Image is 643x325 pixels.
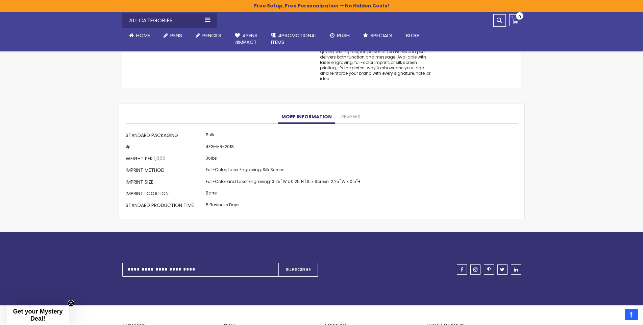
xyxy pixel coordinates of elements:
th: Standard Production Time [126,200,204,212]
span: 0 [518,14,521,20]
th: # [126,142,204,154]
span: linkedin [514,267,518,272]
a: Reviews [338,110,364,124]
td: 4PG-MR-2018 [204,142,362,154]
span: 4PROMOTIONAL ITEMS [271,32,317,46]
th: Imprint Location [126,189,204,200]
a: 4Pens4impact [228,28,264,50]
a: Pens [157,28,189,43]
span: Home [136,32,150,39]
th: Imprint Method [126,165,204,177]
button: Subscribe [278,263,318,277]
a: instagram [470,264,480,275]
span: Get your Mystery Deal! [13,308,63,322]
a: Home [122,28,157,43]
span: Specials [370,32,392,39]
a: facebook [457,264,467,275]
td: Full-Color and Laser Engraving: 3.25" W x 0.25"H | Silk Screen: 2.25" W x 0.5"H [204,177,362,188]
a: Rush [323,28,356,43]
a: Pencils [189,28,228,43]
td: Barrel [204,189,362,200]
a: linkedin [511,264,521,275]
span: facebook [461,267,463,272]
span: Subscribe [286,266,311,273]
a: Top [625,309,638,320]
th: Imprint Size [126,177,204,188]
span: Pencils [202,32,221,39]
a: Specials [356,28,399,43]
a: 4PROMOTIONALITEMS [264,28,323,50]
a: 0 [509,14,521,26]
th: Standard Packaging [126,131,204,142]
button: Close teaser [68,300,74,307]
td: 36lbs [204,154,362,165]
span: twitter [500,267,504,272]
td: 5 Business Days [204,200,362,212]
span: Rush [337,32,350,39]
span: Pens [170,32,182,39]
a: pinterest [484,264,494,275]
div: Get your Mystery Deal!Close teaser [7,305,69,325]
span: pinterest [487,267,491,272]
span: instagram [473,267,477,272]
span: Blog [406,32,419,39]
a: Blog [399,28,426,43]
span: 4Pens 4impact [235,32,257,46]
th: Weight per 1,000 [126,154,204,165]
td: Full-Color, Laser Engraving, Silk Screen [204,165,362,177]
a: More Information [278,110,335,124]
td: Bulk [204,131,362,142]
div: All Categories [122,13,217,28]
a: twitter [497,264,508,275]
